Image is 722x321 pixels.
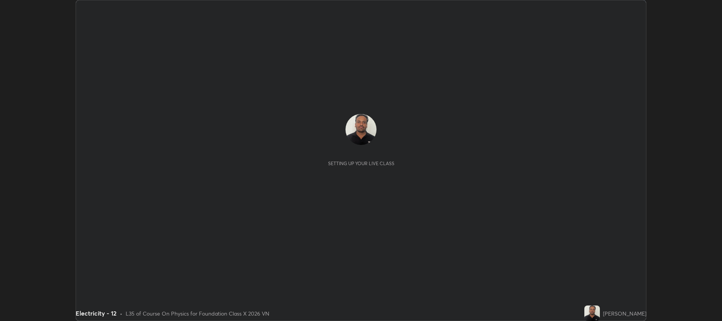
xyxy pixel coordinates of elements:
[126,309,269,318] div: L35 of Course On Physics for Foundation Class X 2026 VN
[584,305,600,321] img: c449bc7577714875aafd9c306618b106.jpg
[345,114,377,145] img: c449bc7577714875aafd9c306618b106.jpg
[120,309,123,318] div: •
[76,309,117,318] div: Electricity - 12
[328,160,394,166] div: Setting up your live class
[603,309,646,318] div: [PERSON_NAME]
